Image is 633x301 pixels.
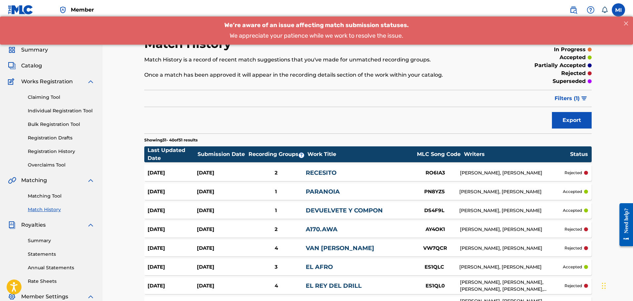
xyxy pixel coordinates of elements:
[612,3,625,17] div: User Menu
[569,6,577,14] img: search
[551,90,592,107] button: Filters (1)
[306,282,362,289] a: EL REY DEL DRILL
[567,3,580,17] a: Public Search
[148,146,197,162] div: Last Updated Date
[71,6,94,14] span: Member
[306,169,337,176] a: RECESITO
[410,263,459,271] div: ES1QLC
[8,78,17,86] img: Works Registration
[306,245,374,252] a: VAN [PERSON_NAME]
[144,137,198,143] p: Showing 31 - 40 of 51 results
[87,176,95,184] img: expand
[21,46,48,54] span: Summary
[87,78,95,86] img: expand
[587,6,595,14] img: help
[584,3,597,17] div: Help
[560,54,586,61] p: accepted
[59,6,67,14] img: Top Rightsholder
[306,226,338,233] a: A170.AWA
[600,269,633,301] div: Widget de chat
[306,263,333,271] a: EL AFRO
[553,77,586,85] p: superseded
[8,46,48,54] a: SummarySummary
[565,283,582,289] p: rejected
[247,169,306,177] div: 2
[28,206,95,213] a: Match History
[410,188,459,196] div: PN8YZ5
[21,62,42,70] span: Catalog
[28,121,95,128] a: Bulk Registration Tool
[28,162,95,169] a: Overclaims Tool
[148,188,197,196] div: [DATE]
[21,78,73,86] span: Works Registration
[21,176,47,184] span: Matching
[148,169,197,177] div: [DATE]
[8,46,16,54] img: Summary
[8,176,16,184] img: Matching
[561,69,586,77] p: rejected
[460,226,565,233] div: [PERSON_NAME], [PERSON_NAME]
[8,221,16,229] img: Royalties
[414,150,464,158] div: MLC Song Code
[306,188,340,195] a: PARANOIA
[299,153,304,158] span: ?
[565,226,582,232] p: rejected
[460,169,565,176] div: [PERSON_NAME], [PERSON_NAME]
[459,264,563,271] div: [PERSON_NAME], [PERSON_NAME]
[28,251,95,258] a: Statements
[565,245,582,251] p: rejected
[410,207,459,214] div: DS4F9L
[144,56,489,64] p: Match History is a record of recent match suggestions that you've made for unmatched recording gr...
[600,269,633,301] iframe: Chat Widget
[28,278,95,285] a: Rate Sheets
[197,282,247,290] div: [DATE]
[197,245,247,252] div: [DATE]
[247,226,306,233] div: 2
[581,96,587,100] img: filter
[246,188,305,196] div: 1
[614,198,633,251] iframe: Resource Center
[148,263,197,271] div: [DATE]
[87,293,95,301] img: expand
[570,150,588,158] div: Status
[410,282,460,290] div: ES1QL0
[197,188,246,196] div: [DATE]
[307,150,413,158] div: Work Title
[460,245,565,252] div: [PERSON_NAME], [PERSON_NAME]
[87,221,95,229] img: expand
[8,293,16,301] img: Member Settings
[148,207,197,214] div: [DATE]
[410,226,460,233] div: AY4OK1
[28,134,95,141] a: Registration Drafts
[563,189,582,195] p: accepted
[601,7,608,13] div: Notifications
[248,150,307,158] div: Recording Groups
[28,107,95,114] a: Individual Registration Tool
[197,226,247,233] div: [DATE]
[148,245,197,252] div: [DATE]
[460,279,565,293] div: [PERSON_NAME], [PERSON_NAME], [PERSON_NAME], [PERSON_NAME], [PERSON_NAME]
[224,5,409,12] span: We’re aware of an issue affecting match submission statuses.
[555,94,580,102] span: Filters ( 1 )
[148,226,197,233] div: [DATE]
[197,207,246,214] div: [DATE]
[459,188,563,195] div: [PERSON_NAME], [PERSON_NAME]
[21,221,46,229] span: Royalties
[563,207,582,213] p: accepted
[197,169,247,177] div: [DATE]
[565,170,582,176] p: rejected
[552,112,592,129] button: Export
[28,237,95,244] a: Summary
[306,207,383,214] a: DEVUELVETE Y COMPON
[554,46,586,54] p: in progress
[563,264,582,270] p: accepted
[464,150,570,158] div: Writers
[247,245,306,252] div: 4
[8,5,33,15] img: MLC Logo
[410,169,460,177] div: RO6IA3
[246,207,305,214] div: 1
[28,148,95,155] a: Registration History
[8,62,16,70] img: Catalog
